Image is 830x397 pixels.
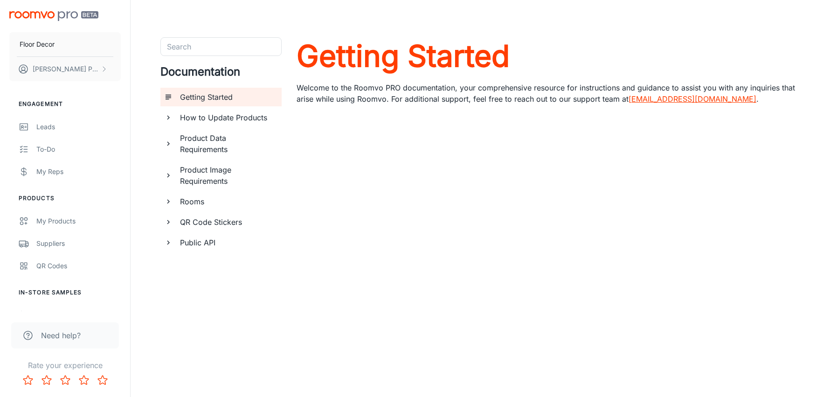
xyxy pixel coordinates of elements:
button: Open [277,46,278,48]
div: My Reps [36,167,121,177]
h6: Getting Started [180,91,274,103]
div: To-do [36,144,121,154]
button: Rate 3 star [56,371,75,390]
button: Rate 4 star [75,371,93,390]
h6: Public API [180,237,274,248]
button: Rate 1 star [19,371,37,390]
p: Rate your experience [7,360,123,371]
h6: QR Code Stickers [180,216,274,228]
h6: Product Data Requirements [180,132,274,155]
div: Leads [36,122,121,132]
a: [EMAIL_ADDRESS][DOMAIN_NAME] [629,94,756,104]
p: Welcome to the Roomvo PRO documentation, your comprehensive resource for instructions and guidanc... [297,82,800,104]
p: [PERSON_NAME] Phoenix [33,64,98,74]
button: Rate 5 star [93,371,112,390]
button: Floor Decor [9,32,121,56]
h4: Documentation [160,63,282,80]
h6: Rooms [180,196,274,207]
div: My Samples [36,310,121,320]
a: Getting Started [297,37,800,75]
p: Floor Decor [20,39,55,49]
img: Roomvo PRO Beta [9,11,98,21]
h6: How to Update Products [180,112,274,123]
h6: Product Image Requirements [180,164,274,187]
ul: documentation page list [160,88,282,252]
button: [PERSON_NAME] Phoenix [9,57,121,81]
div: My Products [36,216,121,226]
button: Rate 2 star [37,371,56,390]
span: Need help? [41,330,81,341]
iframe: youTube-mLz4ynnVEm4 [297,108,800,392]
div: QR Codes [36,261,121,271]
div: Suppliers [36,238,121,249]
